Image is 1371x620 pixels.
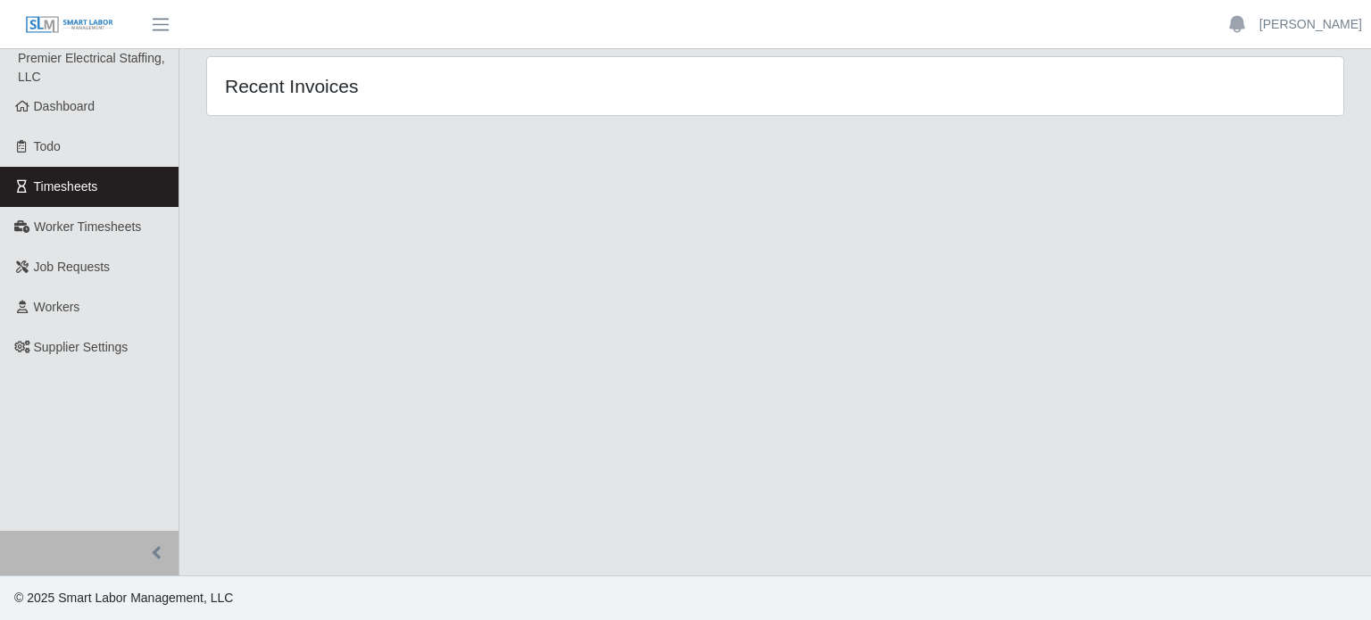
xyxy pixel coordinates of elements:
a: [PERSON_NAME] [1259,15,1362,34]
h4: Recent Invoices [225,75,668,97]
span: Premier Electrical Staffing, LLC [18,51,165,84]
img: SLM Logo [25,15,114,35]
span: Timesheets [34,179,98,194]
span: Workers [34,300,80,314]
span: Dashboard [34,99,96,113]
span: © 2025 Smart Labor Management, LLC [14,591,233,605]
span: Supplier Settings [34,340,129,354]
span: Todo [34,139,61,153]
span: Job Requests [34,260,111,274]
span: Worker Timesheets [34,219,141,234]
